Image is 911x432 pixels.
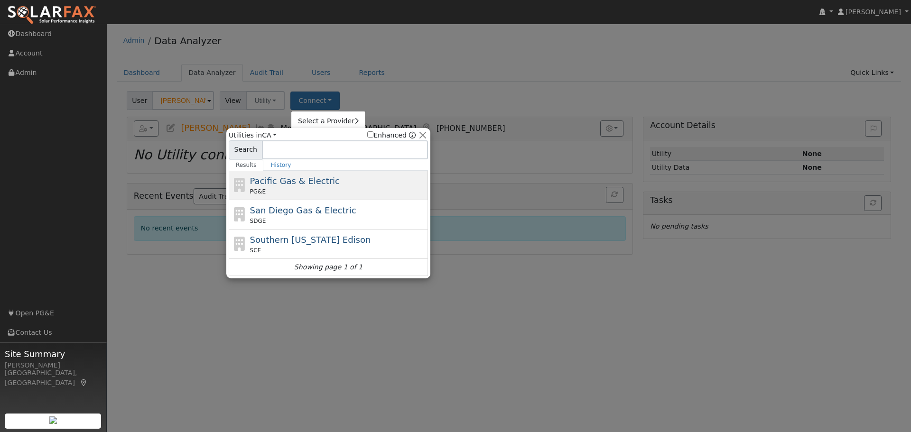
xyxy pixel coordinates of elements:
a: Enhanced Providers [409,131,416,139]
a: Results [229,159,264,171]
span: PG&E [250,187,266,196]
span: Search [229,140,262,159]
span: [PERSON_NAME] [846,8,901,16]
span: Site Summary [5,348,102,360]
div: [PERSON_NAME] [5,360,102,370]
label: Enhanced [367,130,407,140]
a: History [263,159,298,171]
i: Showing page 1 of 1 [294,262,363,272]
img: SolarFax [7,5,96,25]
span: Pacific Gas & Electric [250,176,340,186]
span: SDGE [250,217,266,225]
span: Utilities in [229,130,277,140]
a: Select a Provider [291,115,365,128]
img: retrieve [49,416,57,424]
span: SCE [250,246,261,255]
a: Map [80,379,88,386]
span: San Diego Gas & Electric [250,205,356,215]
span: Southern [US_STATE] Edison [250,235,371,245]
div: [GEOGRAPHIC_DATA], [GEOGRAPHIC_DATA] [5,368,102,388]
a: CA [262,131,277,139]
input: Enhanced [367,131,373,138]
span: Show enhanced providers [367,130,416,140]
